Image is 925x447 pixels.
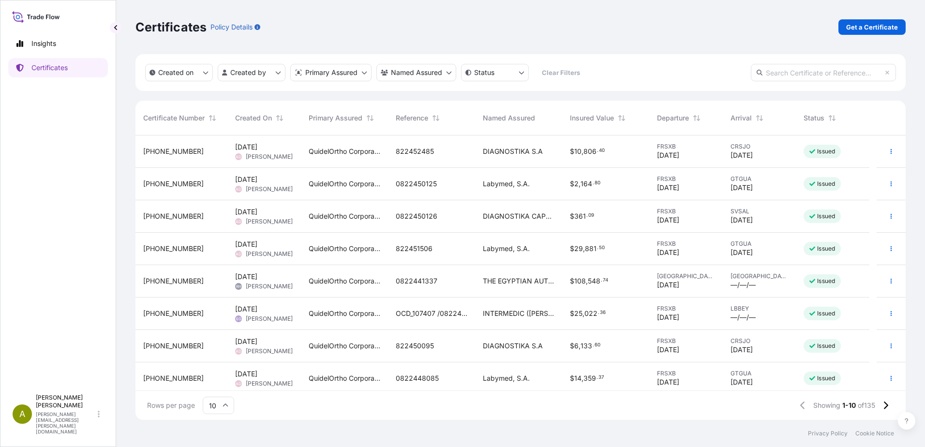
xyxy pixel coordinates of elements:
[570,245,574,252] span: $
[574,245,583,252] span: 29
[430,112,442,124] button: Sort
[657,313,679,322] span: [DATE]
[235,113,272,123] span: Created On
[570,310,574,317] span: $
[570,343,574,349] span: $
[31,63,68,73] p: Certificates
[731,240,789,248] span: GTGUA
[396,276,437,286] span: 0822441337
[583,148,597,155] span: 806
[657,370,715,377] span: FRSXB
[36,394,96,409] p: [PERSON_NAME] [PERSON_NAME]
[603,279,608,282] span: 74
[579,343,581,349] span: ,
[236,152,241,162] span: AD
[396,373,439,383] span: 0822448085
[309,309,380,318] span: QuidelOrtho Corporation
[657,377,679,387] span: [DATE]
[391,68,442,77] p: Named Assured
[236,184,241,194] span: AD
[483,276,554,286] span: THE EGYPTIAN AUTHORITY FOR UNIFIED PROCUREMENT, MEDICAL SUPPLY AND MEDICAL TECHNOLOGY MANAGEMENT ...
[595,181,600,185] span: 80
[855,430,894,437] a: Cookie Notice
[235,272,257,282] span: [DATE]
[731,208,789,215] span: SVSAL
[817,180,835,188] p: Issued
[474,68,494,77] p: Status
[236,282,241,291] span: RH
[817,374,835,382] p: Issued
[599,246,605,250] span: 50
[817,245,835,253] p: Issued
[235,207,257,217] span: [DATE]
[582,148,583,155] span: ,
[396,211,437,221] span: 0822450126
[236,217,241,226] span: AD
[158,68,194,77] p: Created on
[309,179,380,189] span: QuidelOrtho Corporation
[570,278,574,284] span: $
[570,113,614,123] span: Insured Value
[731,370,789,377] span: GTGUA
[218,64,285,81] button: createdBy Filter options
[842,401,856,410] span: 1-10
[808,430,848,437] a: Privacy Policy
[657,248,679,257] span: [DATE]
[817,310,835,317] p: Issued
[570,180,574,187] span: $
[846,22,898,32] p: Get a Certificate
[817,148,835,155] p: Issued
[483,147,543,156] span: DIAGNOSTIKA S.A
[396,179,437,189] span: 0822450125
[483,341,543,351] span: DIAGNOSTIKA S.A
[657,215,679,225] span: [DATE]
[246,153,293,161] span: [PERSON_NAME]
[461,64,529,81] button: certificateStatus Filter options
[290,64,372,81] button: distributor Filter options
[376,64,456,81] button: cargoOwner Filter options
[246,347,293,355] span: [PERSON_NAME]
[804,113,824,123] span: Status
[598,376,604,379] span: 37
[731,113,752,123] span: Arrival
[309,341,380,351] span: QuidelOrtho Corporation
[483,309,554,318] span: INTERMEDIC ([PERSON_NAME] & CO ) [PERSON_NAME]
[817,212,835,220] p: Issued
[597,149,598,152] span: .
[817,342,835,350] p: Issued
[574,310,582,317] span: 25
[235,369,257,379] span: [DATE]
[731,280,756,290] span: —/—/—
[581,180,592,187] span: 164
[236,249,241,259] span: AD
[731,150,753,160] span: [DATE]
[143,147,204,156] span: [PHONE_NUMBER]
[570,148,574,155] span: $
[143,373,204,383] span: [PHONE_NUMBER]
[235,239,257,249] span: [DATE]
[143,309,204,318] span: [PHONE_NUMBER]
[246,185,293,193] span: [PERSON_NAME]
[731,215,753,225] span: [DATE]
[597,376,598,379] span: .
[657,143,715,150] span: FRSXB
[309,113,362,123] span: Primary Assured
[210,22,253,32] p: Policy Details
[595,343,600,347] span: 60
[143,113,205,123] span: Certificate Number
[8,34,108,53] a: Insights
[731,272,789,280] span: [GEOGRAPHIC_DATA]
[754,112,765,124] button: Sort
[585,245,597,252] span: 881
[817,277,835,285] p: Issued
[235,142,257,152] span: [DATE]
[574,375,582,382] span: 14
[483,373,530,383] span: Labymed, S.A.
[581,343,592,349] span: 133
[838,19,906,35] a: Get a Certificate
[731,337,789,345] span: CRSJO
[731,143,789,150] span: CRSJO
[593,181,594,185] span: .
[691,112,702,124] button: Sort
